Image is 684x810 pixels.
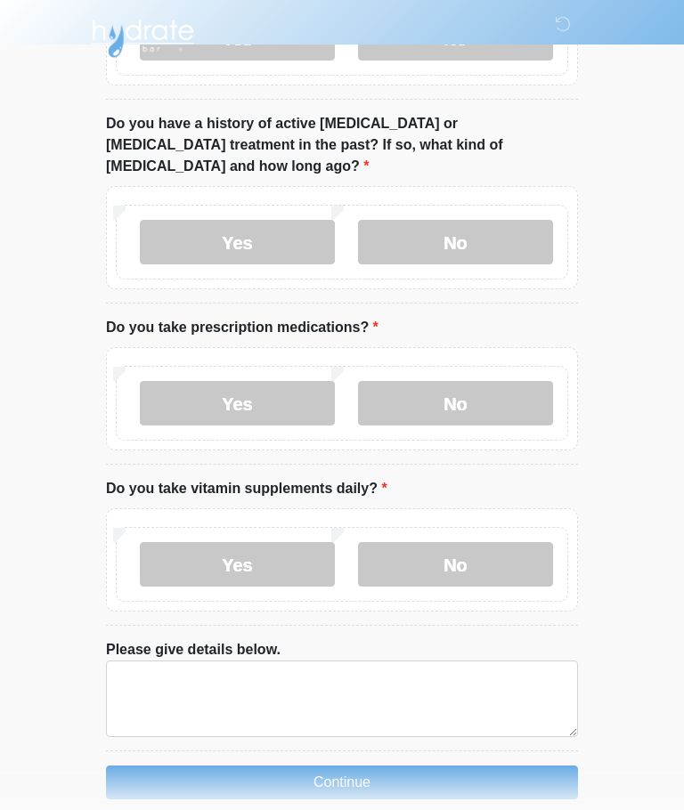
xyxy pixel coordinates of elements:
button: Continue [106,765,578,799]
label: Please give details below. [106,639,281,660]
label: No [358,381,553,425]
label: Do you have a history of active [MEDICAL_DATA] or [MEDICAL_DATA] treatment in the past? If so, wh... [106,113,578,177]
label: Yes [140,542,335,587]
label: Do you take prescription medications? [106,317,379,338]
label: Yes [140,220,335,264]
label: No [358,542,553,587]
label: No [358,220,553,264]
label: Yes [140,381,335,425]
label: Do you take vitamin supplements daily? [106,478,387,499]
img: Hydrate IV Bar - Arcadia Logo [88,13,197,59]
